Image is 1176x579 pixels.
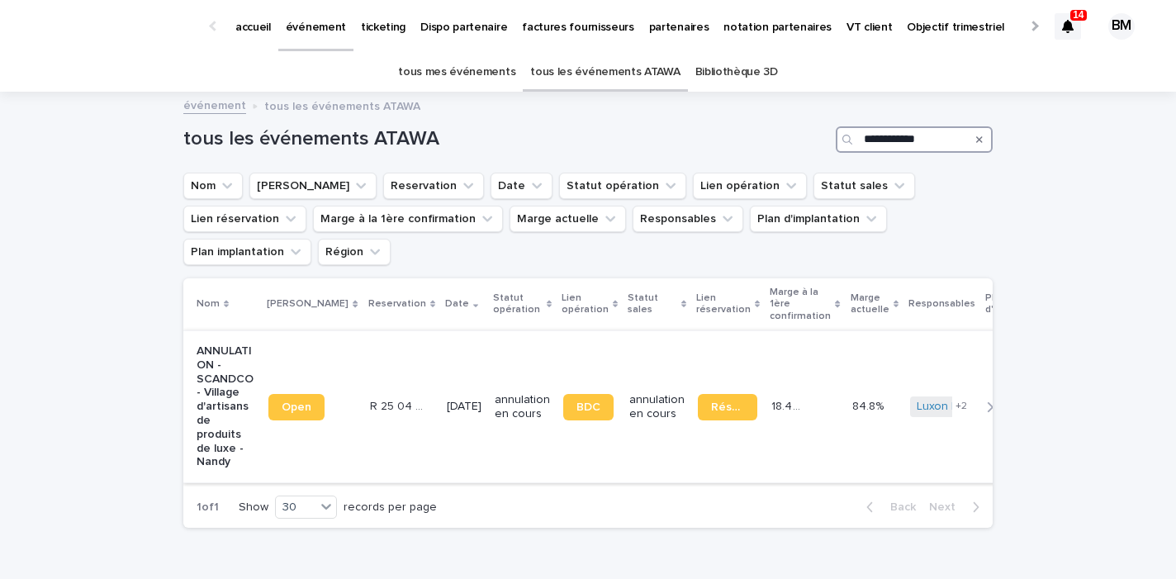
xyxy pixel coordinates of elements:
[559,173,686,199] button: Statut opération
[908,295,975,313] p: Responsables
[276,499,315,516] div: 30
[33,10,193,43] img: Ls34BcGeRexTGTNfXpUC
[693,173,807,199] button: Lien opération
[851,289,889,320] p: Marge actuelle
[750,206,887,232] button: Plan d'implantation
[985,289,1054,320] p: Plan d'implantation
[183,95,246,114] a: événement
[491,173,552,199] button: Date
[955,401,967,411] span: + 2
[267,295,349,313] p: [PERSON_NAME]
[183,239,311,265] button: Plan implantation
[447,400,481,414] p: [DATE]
[183,487,232,528] p: 1 of 1
[633,206,743,232] button: Responsables
[1073,9,1084,21] p: 14
[493,289,543,320] p: Statut opération
[510,206,626,232] button: Marge actuelle
[264,96,420,114] p: tous les événements ATAWA
[836,126,993,153] input: Search
[495,393,550,421] p: annulation en cours
[530,53,680,92] a: tous les événements ATAWA
[853,500,922,515] button: Back
[629,393,685,421] p: annulation en cours
[917,400,1008,414] a: Luxon Bolipombo
[197,344,255,469] p: ANNULATION - SCANDCO - Village d'artisans de produits de luxe - Nandy
[445,295,469,313] p: Date
[368,295,426,313] p: Reservation
[696,289,751,320] p: Lien réservation
[562,289,609,320] p: Lien opération
[313,206,503,232] button: Marge à la 1ère confirmation
[852,396,887,414] p: 84.8%
[813,173,915,199] button: Statut sales
[922,500,993,515] button: Next
[344,501,437,515] p: records per page
[197,295,220,313] p: Nom
[880,501,916,513] span: Back
[771,396,804,414] p: 18.4 %
[628,289,677,320] p: Statut sales
[239,501,268,515] p: Show
[929,501,965,513] span: Next
[370,396,432,414] p: R 25 04 4396
[268,394,325,420] a: Open
[318,239,391,265] button: Région
[1055,13,1081,40] div: 14
[282,401,311,413] span: Open
[695,53,778,92] a: Bibliothèque 3D
[383,173,484,199] button: Reservation
[576,401,600,413] span: BDC
[398,53,515,92] a: tous mes événements
[249,173,377,199] button: Lien Stacker
[1108,13,1135,40] div: BM
[770,283,831,325] p: Marge à la 1ère confirmation
[711,401,743,413] span: Réservation
[183,206,306,232] button: Lien réservation
[563,394,614,420] a: BDC
[183,127,829,151] h1: tous les événements ATAWA
[183,173,243,199] button: Nom
[698,394,756,420] a: Réservation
